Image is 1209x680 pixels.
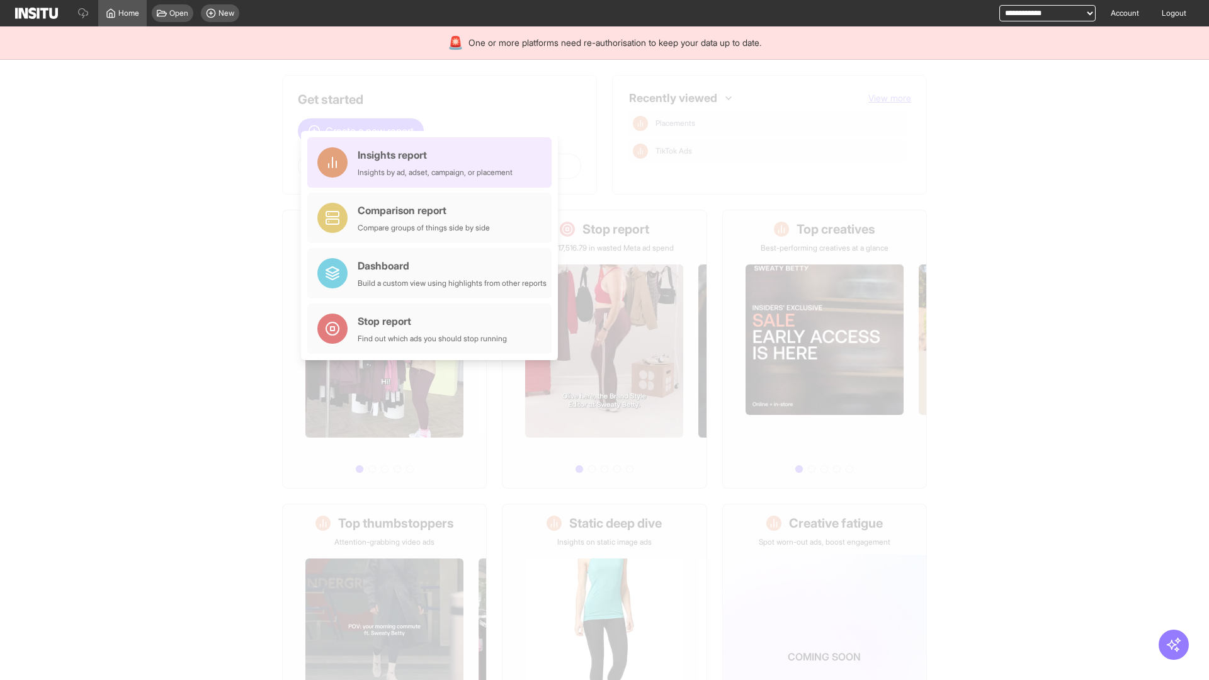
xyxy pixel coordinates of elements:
[468,37,761,49] span: One or more platforms need re-authorisation to keep your data up to date.
[358,147,513,162] div: Insights report
[15,8,58,19] img: Logo
[358,167,513,178] div: Insights by ad, adset, campaign, or placement
[358,223,490,233] div: Compare groups of things side by side
[169,8,188,18] span: Open
[448,34,463,52] div: 🚨
[118,8,139,18] span: Home
[358,203,490,218] div: Comparison report
[358,258,547,273] div: Dashboard
[358,278,547,288] div: Build a custom view using highlights from other reports
[358,334,507,344] div: Find out which ads you should stop running
[219,8,234,18] span: New
[358,314,507,329] div: Stop report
